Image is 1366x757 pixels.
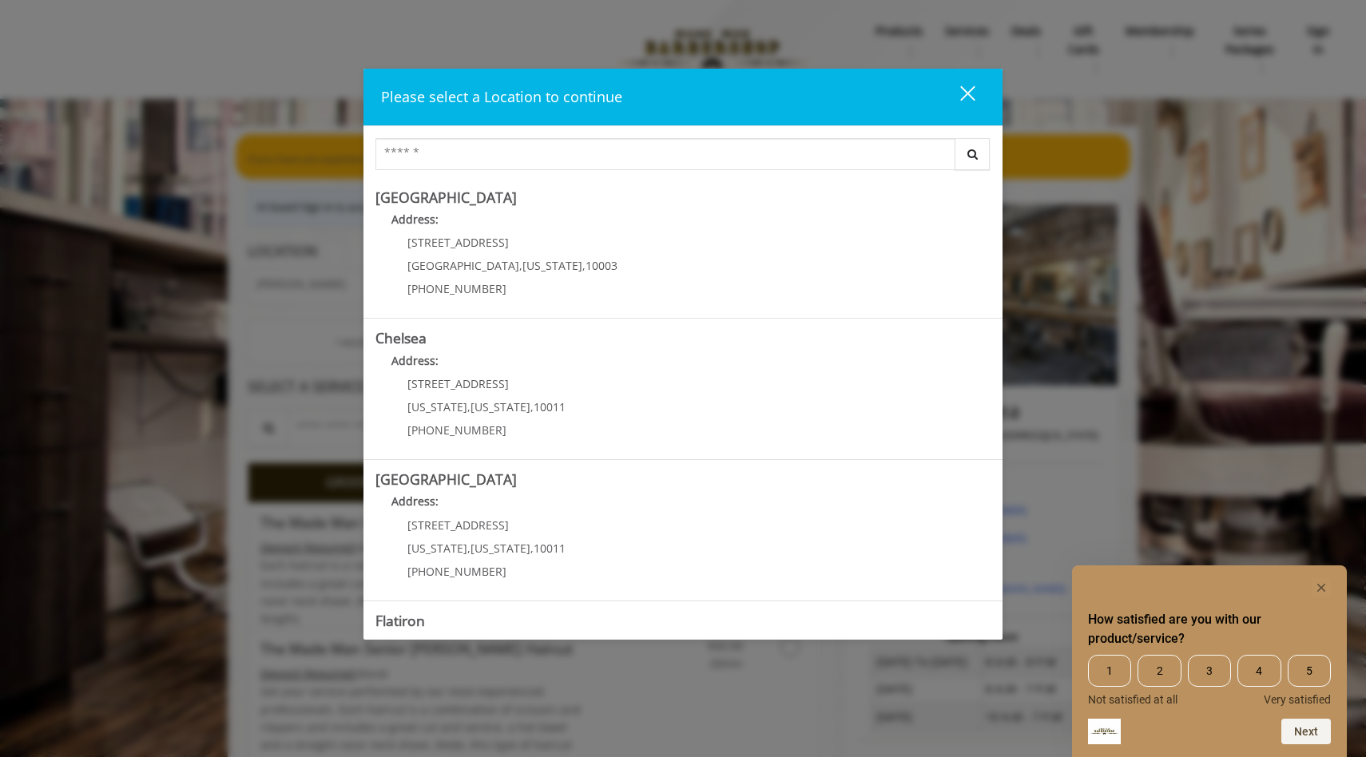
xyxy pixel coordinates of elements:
b: [GEOGRAPHIC_DATA] [375,188,517,207]
span: [STREET_ADDRESS] [407,517,509,533]
span: 10011 [534,399,566,414]
span: 5 [1288,655,1331,687]
div: How satisfied are you with our product/service? Select an option from 1 to 5, with 1 being Not sa... [1088,578,1331,744]
b: [GEOGRAPHIC_DATA] [375,470,517,489]
span: 1 [1088,655,1131,687]
b: Address: [391,212,439,227]
span: [US_STATE] [522,258,582,273]
span: , [530,541,534,556]
button: Next question [1281,719,1331,744]
span: [PHONE_NUMBER] [407,281,506,296]
span: [US_STATE] [471,541,530,556]
span: [US_STATE] [407,541,467,556]
span: 4 [1237,655,1281,687]
div: close dialog [942,85,974,109]
span: [US_STATE] [471,399,530,414]
input: Search Center [375,138,955,170]
b: Flatiron [375,611,425,630]
span: [GEOGRAPHIC_DATA] [407,258,519,273]
div: How satisfied are you with our product/service? Select an option from 1 to 5, with 1 being Not sa... [1088,655,1331,706]
span: 10003 [586,258,617,273]
span: [PHONE_NUMBER] [407,564,506,579]
span: [PHONE_NUMBER] [407,422,506,438]
span: 10011 [534,541,566,556]
span: , [530,399,534,414]
span: Not satisfied at all [1088,693,1177,706]
button: close dialog [931,81,985,113]
div: Center Select [375,138,991,178]
span: , [582,258,586,273]
span: Please select a Location to continue [381,87,622,106]
button: Hide survey [1312,578,1331,597]
span: 3 [1188,655,1231,687]
i: Search button [963,149,982,160]
span: [STREET_ADDRESS] [407,376,509,391]
b: Address: [391,493,439,509]
span: 2 [1138,655,1181,687]
b: Address: [391,353,439,368]
b: Chelsea [375,328,427,347]
span: , [519,258,522,273]
span: , [467,399,471,414]
span: [STREET_ADDRESS] [407,235,509,250]
span: , [467,541,471,556]
span: [US_STATE] [407,399,467,414]
span: Very satisfied [1264,693,1331,706]
h2: How satisfied are you with our product/service? Select an option from 1 to 5, with 1 being Not sa... [1088,610,1331,648]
